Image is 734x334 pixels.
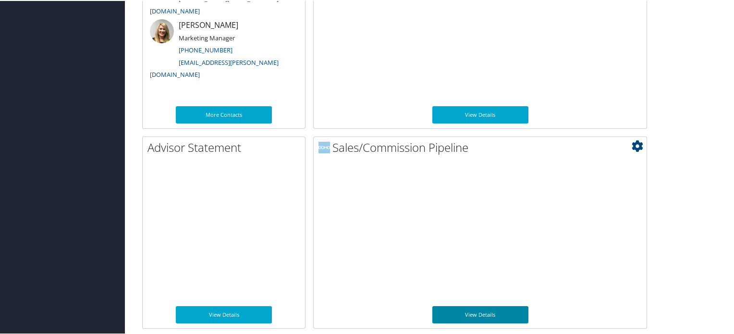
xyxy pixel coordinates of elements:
img: domo-logo.png [318,141,330,152]
a: [PHONE_NUMBER] [179,45,232,53]
img: ali-moffitt.jpg [150,18,174,42]
a: View Details [432,105,528,123]
a: More Contacts [176,105,272,123]
li: [PERSON_NAME] [145,18,303,82]
h2: Advisor Statement [147,138,305,155]
small: Marketing Manager [179,33,235,41]
a: View Details [432,305,528,322]
a: View Details [176,305,272,322]
a: [EMAIL_ADDRESS][PERSON_NAME][DOMAIN_NAME] [150,57,279,78]
h2: Sales/Commission Pipeline [318,138,647,155]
